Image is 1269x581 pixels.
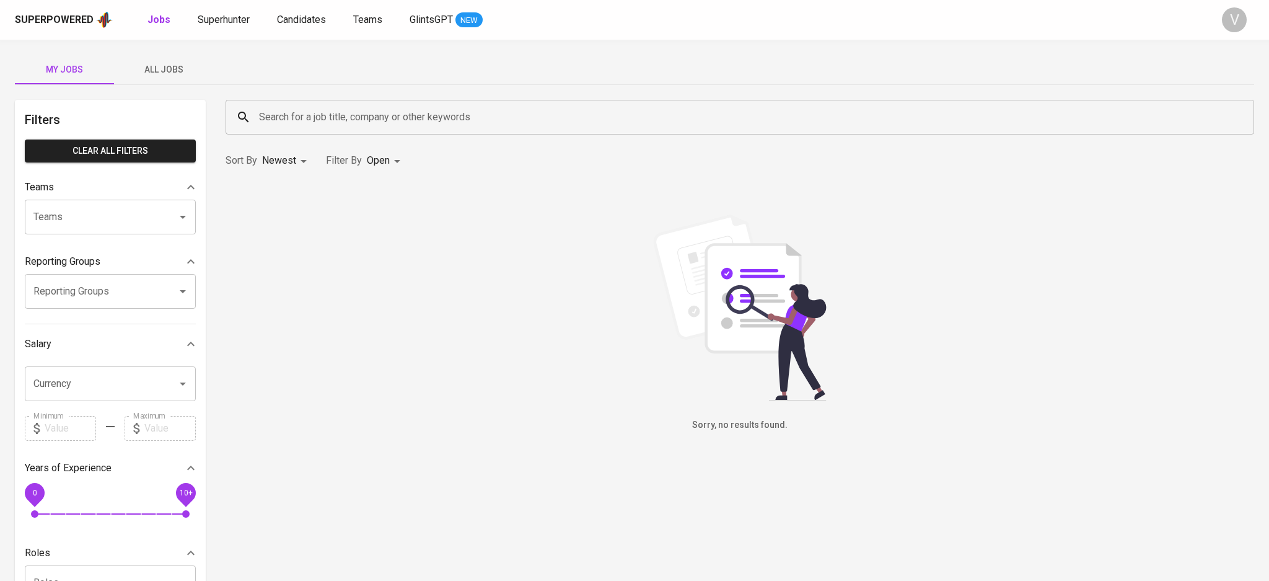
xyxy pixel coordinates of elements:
[1222,7,1247,32] div: V
[25,180,54,195] p: Teams
[144,416,196,441] input: Value
[15,13,94,27] div: Superpowered
[25,337,51,352] p: Salary
[226,153,257,168] p: Sort By
[45,416,96,441] input: Value
[25,140,196,162] button: Clear All filters
[179,488,192,497] span: 10+
[15,11,113,29] a: Superpoweredapp logo
[367,154,390,166] span: Open
[96,11,113,29] img: app logo
[25,456,196,481] div: Years of Experience
[147,12,173,28] a: Jobs
[410,14,453,25] span: GlintsGPT
[25,332,196,357] div: Salary
[277,14,326,25] span: Candidates
[174,283,191,300] button: Open
[277,12,328,28] a: Candidates
[198,12,252,28] a: Superhunter
[262,149,311,172] div: Newest
[25,175,196,200] div: Teams
[226,419,1254,432] h6: Sorry, no results found.
[25,254,100,269] p: Reporting Groups
[198,14,250,25] span: Superhunter
[25,249,196,274] div: Reporting Groups
[174,208,191,226] button: Open
[410,12,483,28] a: GlintsGPT NEW
[121,62,206,78] span: All Jobs
[25,461,112,476] p: Years of Experience
[22,62,107,78] span: My Jobs
[32,488,37,497] span: 0
[25,546,50,561] p: Roles
[25,110,196,130] h6: Filters
[647,215,833,401] img: file_searching.svg
[262,153,296,168] p: Newest
[326,153,362,168] p: Filter By
[367,149,405,172] div: Open
[353,14,382,25] span: Teams
[35,143,186,159] span: Clear All filters
[455,14,483,27] span: NEW
[174,375,191,393] button: Open
[353,12,385,28] a: Teams
[147,14,170,25] b: Jobs
[25,541,196,565] div: Roles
